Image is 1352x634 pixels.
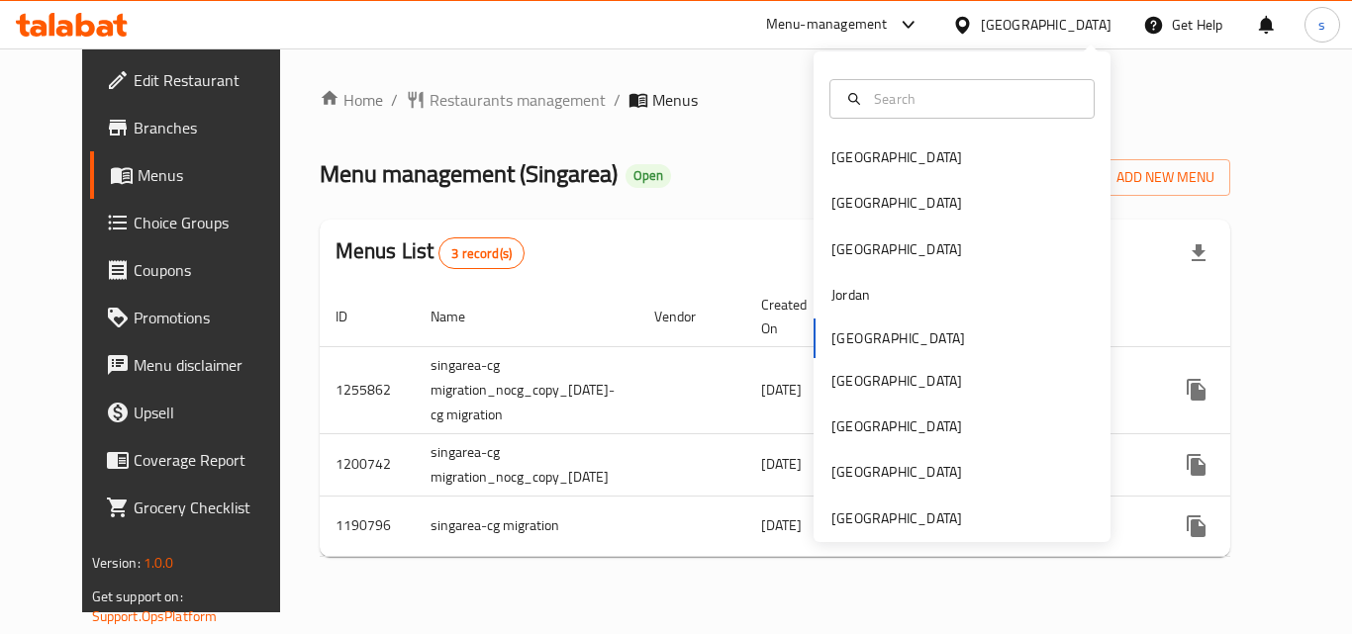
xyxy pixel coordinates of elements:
span: Version: [92,550,141,576]
td: 1255862 [320,346,415,433]
span: Coupons [134,258,292,282]
a: Home [320,88,383,112]
a: Menus [90,151,308,199]
td: 1190796 [320,496,415,556]
span: Grocery Checklist [134,496,292,519]
span: ID [336,305,373,328]
div: Export file [1175,229,1222,277]
span: [DATE] [761,512,802,538]
td: singarea-cg migration_nocg_copy_[DATE]-cg migration [415,346,638,433]
a: Upsell [90,389,308,436]
span: Choice Groups [134,211,292,234]
a: Promotions [90,294,308,341]
a: Branches [90,104,308,151]
div: [GEOGRAPHIC_DATA] [831,415,962,437]
a: Grocery Checklist [90,484,308,531]
div: [GEOGRAPHIC_DATA] [831,146,962,168]
div: [GEOGRAPHIC_DATA] [981,14,1111,36]
a: Coverage Report [90,436,308,484]
span: Branches [134,116,292,139]
span: Menus [652,88,698,112]
div: Total records count [438,237,525,269]
span: Menu disclaimer [134,353,292,377]
span: Menus [138,163,292,187]
td: singarea-cg migration [415,496,638,556]
span: [DATE] [761,451,802,477]
button: more [1173,502,1220,550]
span: Edit Restaurant [134,68,292,92]
span: Upsell [134,401,292,424]
a: Coupons [90,246,308,294]
span: Name [431,305,491,328]
div: Menu-management [766,13,888,37]
li: / [614,88,621,112]
a: Edit Restaurant [90,56,308,104]
a: Support.OpsPlatform [92,603,218,629]
nav: breadcrumb [320,88,1231,112]
div: [GEOGRAPHIC_DATA] [831,507,962,529]
input: Search [866,88,1082,110]
td: singarea-cg migration_nocg_copy_[DATE] [415,433,638,496]
span: Open [626,167,671,184]
button: Add New Menu [1077,159,1230,196]
a: Menu disclaimer [90,341,308,389]
div: Open [626,164,671,188]
span: s [1318,14,1325,36]
div: [GEOGRAPHIC_DATA] [831,461,962,483]
span: Menu management ( Singarea ) [320,151,618,196]
span: [DATE] [761,377,802,403]
a: Restaurants management [406,88,606,112]
span: Promotions [134,306,292,329]
span: Vendor [654,305,722,328]
button: more [1173,366,1220,413]
div: [GEOGRAPHIC_DATA] [831,238,962,260]
button: Change Status [1220,366,1268,413]
span: 1.0.0 [144,550,174,576]
div: [GEOGRAPHIC_DATA] [831,370,962,392]
div: [GEOGRAPHIC_DATA] [831,192,962,214]
button: more [1173,441,1220,489]
li: / [391,88,398,112]
span: Get support on: [92,584,183,609]
span: Created On [761,293,832,340]
button: Change Status [1220,502,1268,550]
h2: Menus List [336,236,525,269]
span: 3 record(s) [439,244,524,263]
span: Coverage Report [134,448,292,472]
span: Add New Menu [1093,165,1214,190]
button: Change Status [1220,441,1268,489]
a: Choice Groups [90,199,308,246]
td: 1200742 [320,433,415,496]
span: Restaurants management [430,88,606,112]
div: Jordan [831,284,870,306]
